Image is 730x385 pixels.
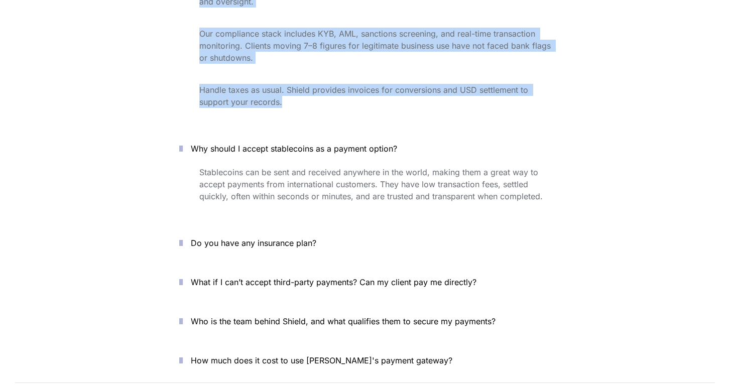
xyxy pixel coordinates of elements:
span: How much does it cost to use [PERSON_NAME]'s payment gateway? [191,355,452,365]
button: Who is the team behind Shield, and what qualifies them to secure my payments? [164,306,566,337]
button: What if I can’t accept third-party payments? Can my client pay me directly? [164,267,566,298]
button: Do you have any insurance plan? [164,227,566,259]
span: Stablecoins can be sent and received anywhere in the world, making them a great way to accept pay... [199,167,543,201]
span: Do you have any insurance plan? [191,238,316,248]
button: Why should I accept stablecoins as a payment option? [164,133,566,164]
span: Handle taxes as usual. Shield provides invoices for conversions and USD settlement to support you... [199,85,531,107]
div: Why should I accept stablecoins as a payment option? [164,164,566,219]
span: Who is the team behind Shield, and what qualifies them to secure my payments? [191,316,496,326]
button: How much does it cost to use [PERSON_NAME]'s payment gateway? [164,345,566,376]
span: What if I can’t accept third-party payments? Can my client pay me directly? [191,277,476,287]
span: Why should I accept stablecoins as a payment option? [191,144,397,154]
span: Our compliance stack includes KYB, AML, sanctions screening, and real-time transaction monitoring... [199,29,553,63]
